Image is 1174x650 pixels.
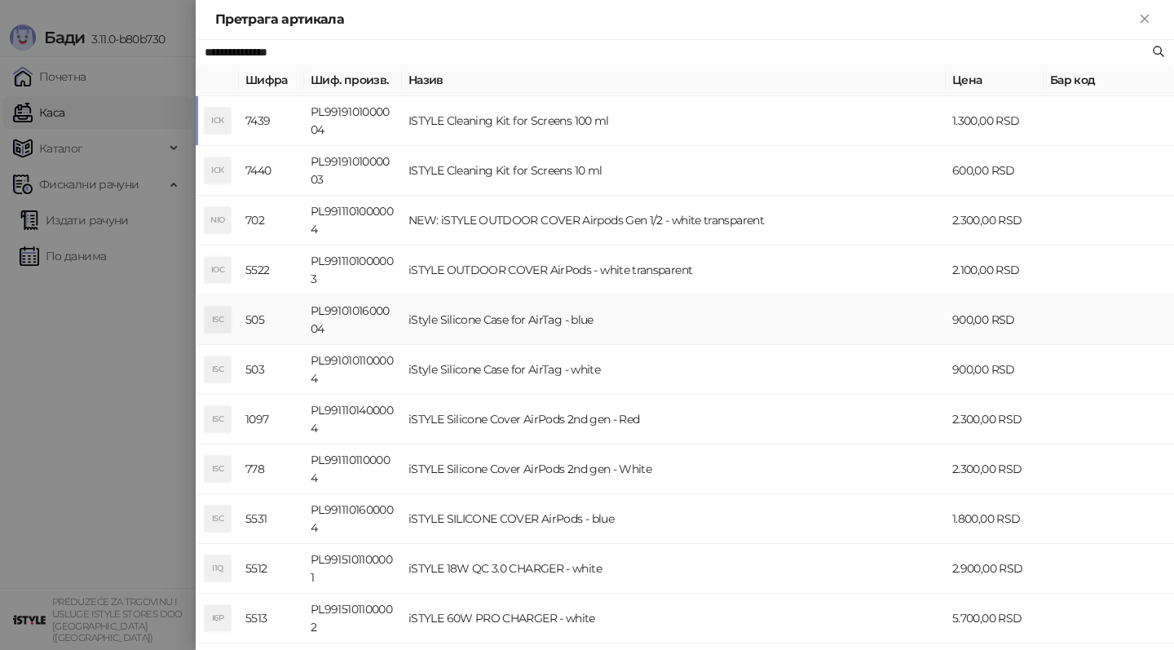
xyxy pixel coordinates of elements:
td: 5512 [239,544,304,594]
td: NEW: iSTYLE OUTDOOR COVER Airpods Gen 1/2 - white transparent [402,196,946,245]
td: iStyle Silicone Case for AirTag - blue [402,295,946,345]
td: 505 [239,295,304,345]
td: iSTYLE 18W QC 3.0 CHARGER - white [402,544,946,594]
td: iSTYLE 60W PRO CHARGER - white [402,594,946,643]
td: iSTYLE OUTDOOR COVER AirPods - white transparent [402,245,946,295]
div: ISC [205,356,231,382]
td: PL9919101000004 [304,96,402,146]
td: 1.300,00 RSD [946,96,1044,146]
div: Претрага артикала [215,10,1135,29]
div: ICK [205,157,231,184]
td: 7439 [239,96,304,146]
td: PL9910101600004 [304,295,402,345]
td: 5522 [239,245,304,295]
th: Цена [946,64,1044,96]
div: I6P [205,605,231,631]
td: PL9910101100004 [304,345,402,395]
td: PL9911101100004 [304,444,402,494]
td: PL9911101600004 [304,494,402,544]
th: Шифра [239,64,304,96]
td: 1097 [239,395,304,444]
td: 503 [239,345,304,395]
td: PL9915101100001 [304,544,402,594]
td: 702 [239,196,304,245]
td: 900,00 RSD [946,295,1044,345]
th: Шиф. произв. [304,64,402,96]
div: IOC [205,257,231,283]
td: PL9915101100002 [304,594,402,643]
div: ISC [205,506,231,532]
td: 2.300,00 RSD [946,395,1044,444]
td: iSTYLE Silicone Cover AirPods 2nd gen - White [402,444,946,494]
td: PL9919101000003 [304,146,402,196]
td: iStyle Silicone Case for AirTag - white [402,345,946,395]
div: ISC [205,456,231,482]
td: 5.700,00 RSD [946,594,1044,643]
div: ISC [205,406,231,432]
td: ISTYLE Cleaning Kit for Screens 100 ml [402,96,946,146]
td: 7440 [239,146,304,196]
td: ISTYLE Cleaning Kit for Screens 10 ml [402,146,946,196]
td: 1.800,00 RSD [946,494,1044,544]
td: iSTYLE Silicone Cover AirPods 2nd gen - Red [402,395,946,444]
div: I1Q [205,555,231,581]
th: Бар код [1044,64,1174,96]
td: 2.900,00 RSD [946,544,1044,594]
td: 778 [239,444,304,494]
td: 2.300,00 RSD [946,196,1044,245]
td: 2.100,00 RSD [946,245,1044,295]
div: ISC [205,307,231,333]
td: PL9911101000003 [304,245,402,295]
td: PL9911101000004 [304,196,402,245]
td: 2.300,00 RSD [946,444,1044,494]
th: Назив [402,64,946,96]
div: ICK [205,108,231,134]
div: NIO [205,207,231,233]
button: Close [1135,10,1154,29]
td: 600,00 RSD [946,146,1044,196]
td: PL9911101400004 [304,395,402,444]
td: 5531 [239,494,304,544]
td: 900,00 RSD [946,345,1044,395]
td: iSTYLE SILICONE COVER AirPods - blue [402,494,946,544]
td: 5513 [239,594,304,643]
